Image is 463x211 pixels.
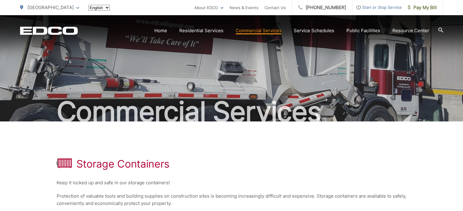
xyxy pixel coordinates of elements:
p: Protection of valuable tools and building supplies on construction sites is becoming increasingly... [57,192,407,207]
a: Contact Us [265,4,286,11]
a: Home [154,27,167,34]
a: News & Events [230,4,258,11]
h1: Storage Containers [76,158,170,170]
span: [GEOGRAPHIC_DATA] [27,5,74,10]
a: Public Facilities [346,27,380,34]
h2: Commercial Services [20,97,443,127]
a: Residential Services [179,27,223,34]
a: Commercial Services [236,27,282,34]
a: About EDCO [194,4,223,11]
a: Service Schedules [294,27,334,34]
select: Select a language [88,5,110,11]
span: Pay My Bill [408,4,437,11]
a: Resource Center [392,27,429,34]
p: Keep it locked up and safe in our storage containers! [57,179,407,186]
a: EDCD logo. Return to the homepage. [20,26,78,35]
